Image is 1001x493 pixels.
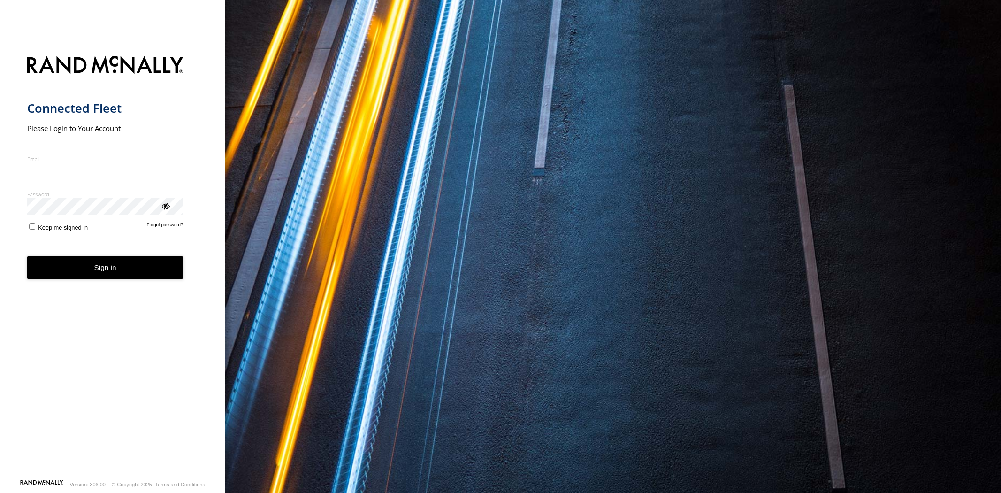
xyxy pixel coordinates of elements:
[112,482,205,487] div: © Copyright 2025 -
[29,223,35,230] input: Keep me signed in
[27,54,183,78] img: Rand McNally
[27,191,183,198] label: Password
[27,100,183,116] h1: Connected Fleet
[155,482,205,487] a: Terms and Conditions
[20,480,63,489] a: Visit our Website
[27,155,183,162] label: Email
[147,222,183,231] a: Forgot password?
[160,201,170,210] div: ViewPassword
[70,482,106,487] div: Version: 306.00
[27,50,199,479] form: main
[27,123,183,133] h2: Please Login to Your Account
[27,256,183,279] button: Sign in
[38,224,88,231] span: Keep me signed in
